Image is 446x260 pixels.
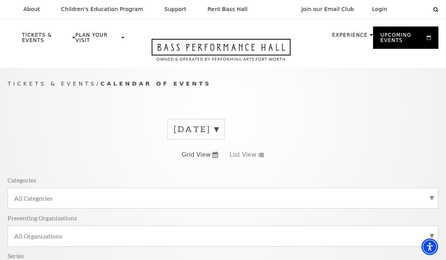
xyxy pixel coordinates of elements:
[101,80,211,87] span: Calendar of Events
[14,194,432,202] label: All Categories
[8,252,24,260] p: Series
[164,6,186,12] p: Support
[124,39,318,68] a: Open this option
[399,6,426,13] select: Select:
[8,80,96,87] span: Tickets & Events
[229,151,256,159] span: List View
[8,214,77,222] p: Presenting Organizations
[381,33,425,47] p: Upcoming Events
[61,6,143,12] p: Children's Education Program
[208,6,248,12] p: Rent Bass Hall
[182,151,211,159] span: Grid View
[8,79,438,89] p: /
[174,123,218,135] label: [DATE]
[22,33,70,47] p: Tickets & Events
[14,232,432,240] label: All Organizations
[332,33,368,42] p: Experience
[23,6,40,12] p: About
[8,176,36,184] p: Categories
[76,33,119,47] p: Plan Your Visit
[421,238,438,255] div: Accessibility Menu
